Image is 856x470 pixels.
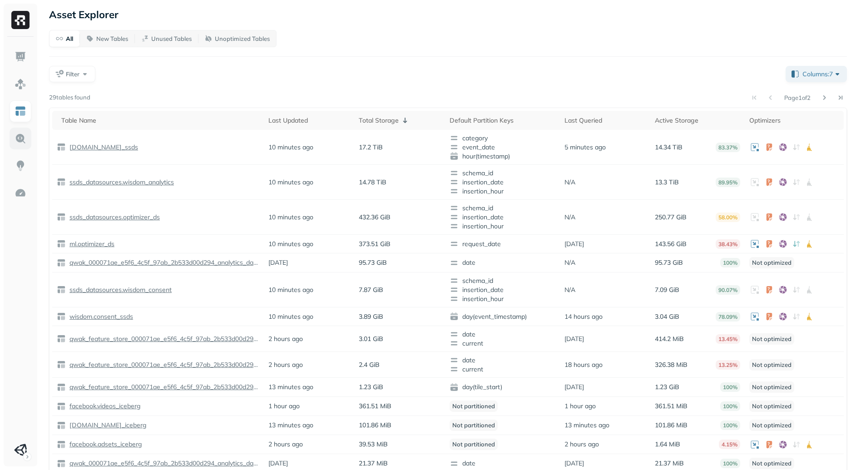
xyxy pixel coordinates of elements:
p: 373.51 GiB [359,240,391,248]
span: insertion_hour [450,294,555,303]
p: 1 hour ago [564,402,596,411]
p: N/A [564,258,575,267]
a: ssds_datasources.wisdom_consent [66,286,172,294]
span: day(event_timestamp) [450,312,555,321]
p: Not partitioned [450,420,498,431]
span: current [450,339,555,348]
img: table [57,360,66,369]
p: 10 minutes ago [268,312,313,321]
p: 29 tables found [49,93,90,102]
p: 18 hours ago [564,361,603,369]
a: ml.optimizer_ds [66,240,114,248]
p: 7.87 GiB [359,286,383,294]
p: 13 minutes ago [564,421,609,430]
span: request_date [450,239,555,248]
p: 38.43% [716,239,740,249]
p: 3.01 GiB [359,335,383,343]
p: 5 minutes ago [564,143,606,152]
a: [DOMAIN_NAME]_iceberg [66,421,147,430]
span: Columns: 7 [802,69,842,79]
p: 90.07% [716,285,740,295]
p: 101.86 MiB [655,421,688,430]
div: Last Queried [564,116,646,125]
p: 250.77 GiB [655,213,687,222]
span: date [450,330,555,339]
p: ssds_datasources.wisdom_analytics [68,178,174,187]
a: qwak_feature_store_000071ae_e5f6_4c5f_97ab_2b533d00d294.offline_feature_store_wisdom_analytics_on... [66,383,259,391]
span: category [450,134,555,143]
p: 100% [720,258,740,267]
p: 361.51 MiB [655,402,688,411]
p: 1.64 MiB [655,440,680,449]
p: 14.34 TiB [655,143,683,152]
a: [DOMAIN_NAME]_ssds [66,143,138,152]
a: facebook.videos_iceberg [66,402,141,411]
p: Not optimized [749,257,794,268]
span: insertion_date [450,285,555,294]
p: 21.37 MiB [359,459,388,468]
p: 2 hours ago [268,335,303,343]
p: 39.53 MiB [359,440,388,449]
img: Unity [14,444,27,456]
p: 3.89 GiB [359,312,383,321]
p: 10 minutes ago [268,286,313,294]
p: N/A [564,178,575,187]
p: [DATE] [268,258,288,267]
img: table [57,239,66,248]
p: [DATE] [564,459,584,468]
p: N/A [564,213,575,222]
p: 101.86 MiB [359,421,391,430]
p: 143.56 GiB [655,240,687,248]
p: 1.23 GiB [359,383,383,391]
p: Page 1 of 2 [784,94,811,102]
p: [DATE] [564,240,584,248]
img: table [57,258,66,267]
a: ssds_datasources.wisdom_analytics [66,178,174,187]
p: 95.73 GiB [359,258,387,267]
p: Unused Tables [151,35,192,43]
p: 21.37 MiB [655,459,684,468]
p: 13.25% [716,360,740,370]
img: table [57,334,66,343]
span: hour(timestamp) [450,152,555,161]
p: ssds_datasources.optimizer_ds [68,213,160,222]
p: Unoptimized Tables [215,35,270,43]
span: insertion_hour [450,187,555,196]
p: 89.95% [716,178,740,187]
img: Assets [15,78,26,90]
span: date [450,356,555,365]
img: table [57,383,66,392]
p: 10 minutes ago [268,143,313,152]
div: Active Storage [655,116,740,125]
p: qwak_feature_store_000071ae_e5f6_4c5f_97ab_2b533d00d294.offline_feature_store_wisdom_analytics_on... [68,383,259,391]
img: table [57,421,66,430]
a: wisdom.consent_ssds [66,312,133,321]
p: 17.2 TiB [359,143,383,152]
img: table [57,312,66,321]
img: table [57,402,66,411]
p: 10 minutes ago [268,240,313,248]
p: Not optimized [749,458,794,469]
p: 2.4 GiB [359,361,380,369]
span: day(tile_start) [450,383,555,392]
a: ssds_datasources.optimizer_ds [66,213,160,222]
span: schema_id [450,168,555,178]
p: 1 hour ago [268,402,300,411]
p: 100% [720,401,740,411]
button: Filter [49,66,95,82]
p: 414.2 MiB [655,335,684,343]
a: qwak_000071ae_e5f6_4c5f_97ab_2b533d00d294_analytics_data.single_inference [66,258,259,267]
p: Asset Explorer [49,8,119,21]
div: Table Name [61,116,259,125]
img: Insights [15,160,26,172]
p: 100% [720,421,740,430]
p: 361.51 MiB [359,402,391,411]
p: 7.09 GiB [655,286,679,294]
p: ml.optimizer_ds [68,240,114,248]
img: table [57,459,66,468]
p: 10 minutes ago [268,213,313,222]
p: 58.00% [716,213,740,222]
p: 13.45% [716,334,740,344]
p: 2 hours ago [564,440,599,449]
div: Default Partition Keys [450,116,555,125]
